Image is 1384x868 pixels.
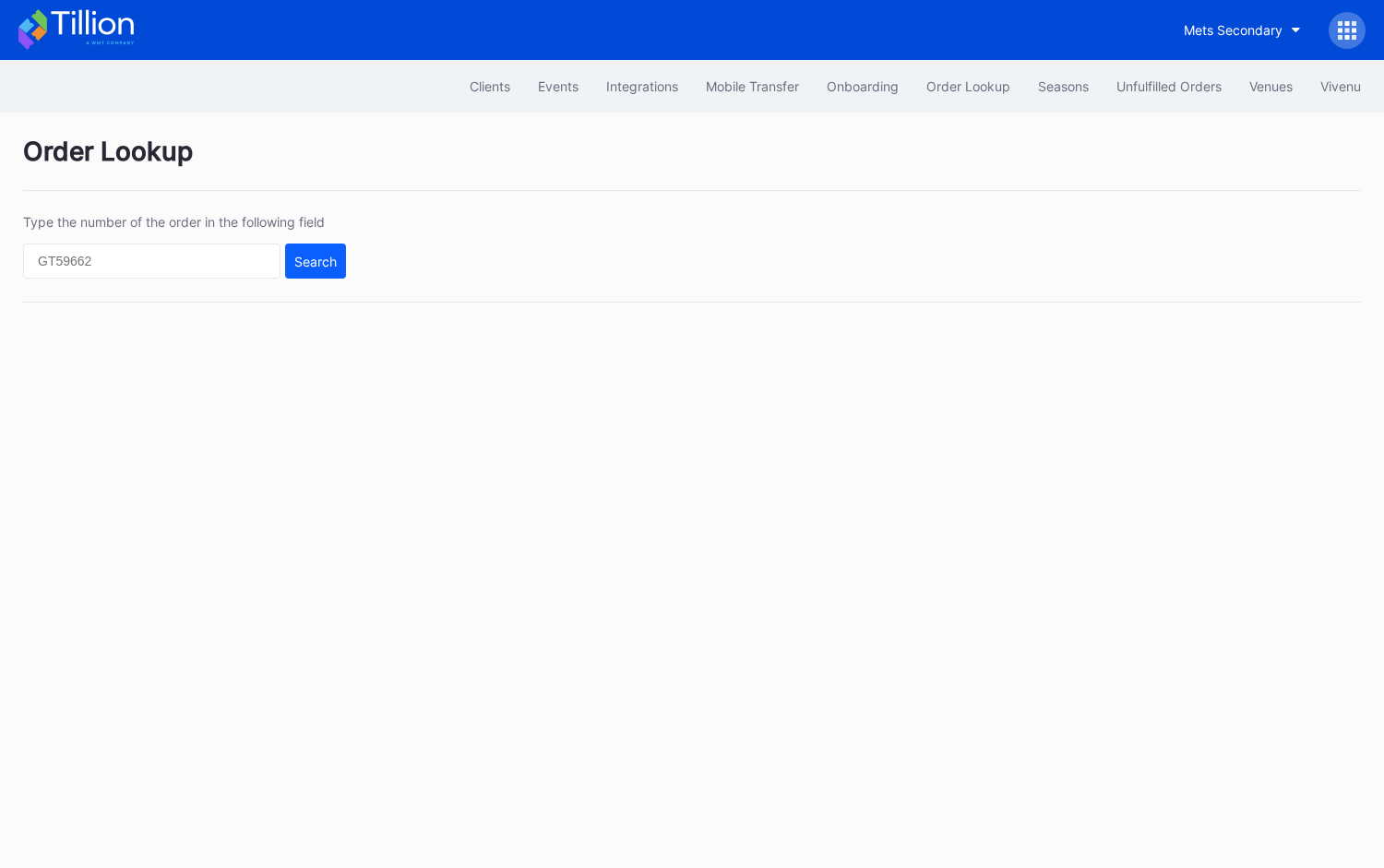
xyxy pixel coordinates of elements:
button: Clients [456,69,524,103]
button: Onboarding [813,69,913,103]
div: Events [538,78,579,94]
div: Order Lookup [23,136,1361,191]
input: GT59662 [23,244,280,279]
button: Order Lookup [913,69,1024,103]
button: Integrations [592,69,692,103]
div: Clients [470,78,510,94]
button: Vivenu [1306,69,1375,103]
div: Mobile Transfer [706,78,799,94]
div: Order Lookup [926,78,1010,94]
div: Onboarding [827,78,899,94]
button: Unfulfilled Orders [1103,69,1235,103]
div: Integrations [606,78,678,94]
div: Unfulfilled Orders [1116,78,1222,94]
button: Mets Secondary [1170,13,1315,47]
button: Events [524,69,592,103]
button: Seasons [1024,69,1103,103]
div: Mets Secondary [1184,22,1283,38]
button: Venues [1235,69,1306,103]
div: Venues [1249,78,1293,94]
div: Vivenu [1320,78,1361,94]
div: Type the number of the order in the following field [23,214,346,230]
button: Mobile Transfer [692,69,813,103]
div: Search [294,254,337,269]
div: Seasons [1038,78,1089,94]
button: Search [285,244,346,279]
